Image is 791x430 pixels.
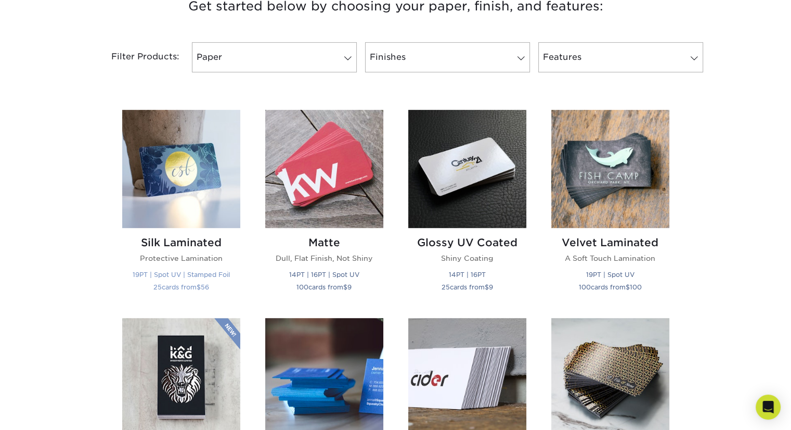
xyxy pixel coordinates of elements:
span: 25 [442,283,450,291]
p: Protective Lamination [122,253,240,263]
img: Glossy UV Coated Business Cards [408,110,526,228]
h2: Velvet Laminated [551,236,669,249]
a: Finishes [365,42,530,72]
p: Dull, Flat Finish, Not Shiny [265,253,383,263]
span: 100 [579,283,591,291]
p: A Soft Touch Lamination [551,253,669,263]
small: cards from [296,283,352,291]
span: 25 [153,283,162,291]
img: Velvet Laminated Business Cards [551,110,669,228]
small: 14PT | 16PT [449,271,486,279]
small: cards from [579,283,642,291]
small: cards from [153,283,209,291]
small: cards from [442,283,493,291]
span: 56 [201,283,209,291]
span: 9 [489,283,493,291]
h2: Silk Laminated [122,236,240,249]
a: Paper [192,42,357,72]
a: Matte Business Cards Matte Dull, Flat Finish, Not Shiny 14PT | 16PT | Spot UV 100cards from$9 [265,110,383,305]
span: 9 [347,283,352,291]
span: $ [343,283,347,291]
small: 19PT | Spot UV [586,271,634,279]
small: 14PT | 16PT | Spot UV [289,271,359,279]
span: 100 [630,283,642,291]
h2: Matte [265,236,383,249]
p: Shiny Coating [408,253,526,263]
img: Matte Business Cards [265,110,383,228]
div: Filter Products: [84,42,188,72]
a: Velvet Laminated Business Cards Velvet Laminated A Soft Touch Lamination 19PT | Spot UV 100cards ... [551,110,669,305]
a: Glossy UV Coated Business Cards Glossy UV Coated Shiny Coating 14PT | 16PT 25cards from$9 [408,110,526,305]
h2: Glossy UV Coated [408,236,526,249]
a: Features [538,42,703,72]
span: 100 [296,283,308,291]
div: Open Intercom Messenger [756,395,781,420]
img: New Product [214,318,240,349]
span: $ [626,283,630,291]
span: $ [485,283,489,291]
img: Silk Laminated Business Cards [122,110,240,228]
span: $ [197,283,201,291]
small: 19PT | Spot UV | Stamped Foil [133,271,230,279]
a: Silk Laminated Business Cards Silk Laminated Protective Lamination 19PT | Spot UV | Stamped Foil ... [122,110,240,305]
